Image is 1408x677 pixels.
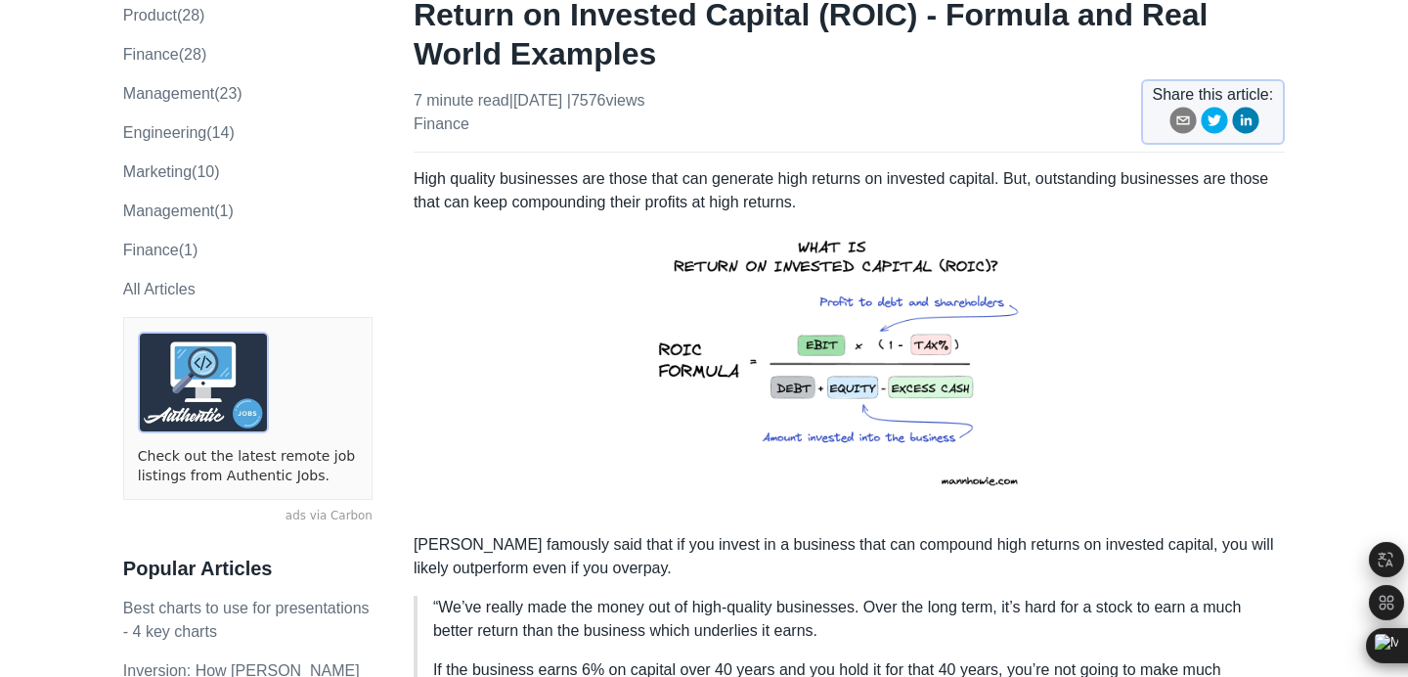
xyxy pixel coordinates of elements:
a: product(28) [123,7,205,23]
a: Finance(1) [123,242,198,258]
button: email [1169,107,1197,141]
p: [PERSON_NAME] famously said that if you invest in a business that can compound high returns on in... [414,533,1285,580]
h3: Popular Articles [123,557,373,581]
a: All Articles [123,281,196,297]
a: marketing(10) [123,163,220,180]
p: 7 minute read | [DATE] [414,89,645,136]
a: finance(28) [123,46,206,63]
img: return-on-invested-capital [633,214,1065,518]
p: “We’ve really made the money out of high-quality businesses. Over the long term, it’s hard for a ... [433,596,1269,643]
button: twitter [1201,107,1228,141]
span: Share this article: [1153,83,1274,107]
p: High quality businesses are those that can generate high returns on invested capital. But, outsta... [414,167,1285,518]
img: ads via Carbon [138,332,269,433]
a: finance [414,115,469,132]
a: management(23) [123,85,242,102]
span: | 7576 views [567,92,645,109]
a: Check out the latest remote job listings from Authentic Jobs. [138,447,358,485]
a: engineering(14) [123,124,235,141]
a: Management(1) [123,203,234,219]
a: ads via Carbon [123,508,373,525]
button: linkedin [1232,107,1259,141]
a: Best charts to use for presentations - 4 key charts [123,600,370,640]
